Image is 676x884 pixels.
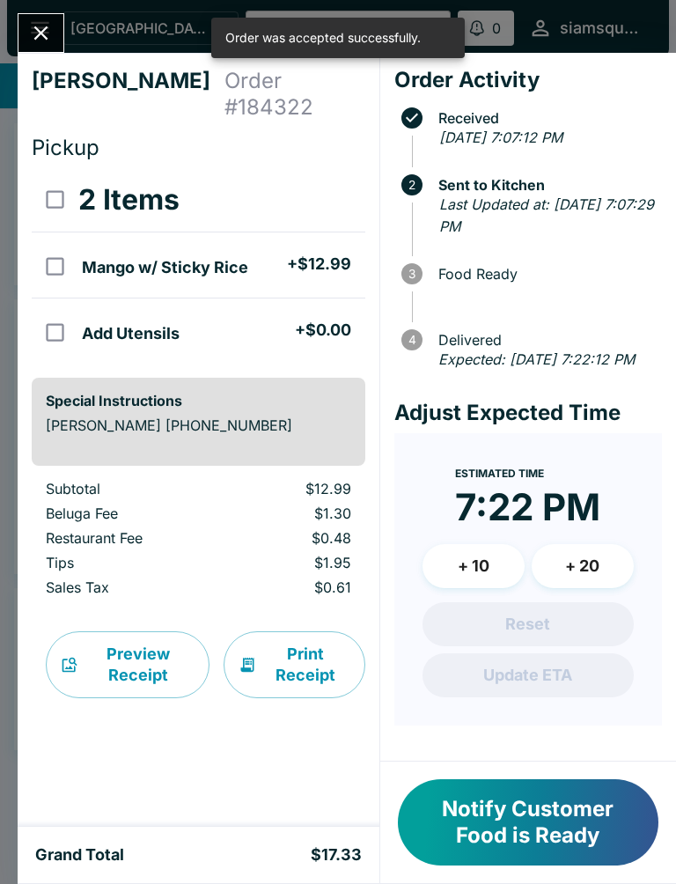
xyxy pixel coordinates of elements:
h3: 2 Items [78,182,180,217]
h5: $17.33 [311,844,362,866]
button: Preview Receipt [46,631,209,698]
p: Subtotal [46,480,208,497]
text: 4 [408,333,415,347]
button: Print Receipt [224,631,365,698]
div: Order was accepted successfully. [225,23,421,53]
p: $0.48 [236,529,351,547]
p: Restaurant Fee [46,529,208,547]
button: Close [18,14,63,52]
h4: Order # 184322 [224,68,365,121]
p: Beluga Fee [46,505,208,522]
span: Delivered [430,332,662,348]
h6: Special Instructions [46,392,351,409]
p: Tips [46,554,208,571]
em: [DATE] 7:07:12 PM [439,129,562,146]
button: Notify Customer Food is Ready [398,779,658,866]
h5: Add Utensils [82,323,180,344]
text: 3 [408,267,415,281]
p: $1.95 [236,554,351,571]
table: orders table [32,168,365,364]
span: Estimated Time [455,467,544,480]
h4: Adjust Expected Time [394,400,662,426]
h5: + $12.99 [287,254,351,275]
span: Pickup [32,135,99,160]
text: 2 [408,178,415,192]
em: Last Updated at: [DATE] 7:07:29 PM [439,195,654,236]
p: [PERSON_NAME] [PHONE_NUMBER] [46,416,351,434]
span: Sent to Kitchen [430,177,662,193]
p: $1.30 [236,505,351,522]
h5: + $0.00 [295,320,351,341]
button: + 20 [532,544,634,588]
h4: [PERSON_NAME] [32,68,224,121]
time: 7:22 PM [455,484,600,530]
button: + 10 [422,544,525,588]
h4: Order Activity [394,67,662,93]
h5: Grand Total [35,844,124,866]
span: Received [430,110,662,126]
span: Food Ready [430,266,662,282]
p: $12.99 [236,480,351,497]
p: $0.61 [236,578,351,596]
h5: Mango w/ Sticky Rice [82,257,248,278]
p: Sales Tax [46,578,208,596]
em: Expected: [DATE] 7:22:12 PM [438,350,635,368]
table: orders table [32,480,365,603]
